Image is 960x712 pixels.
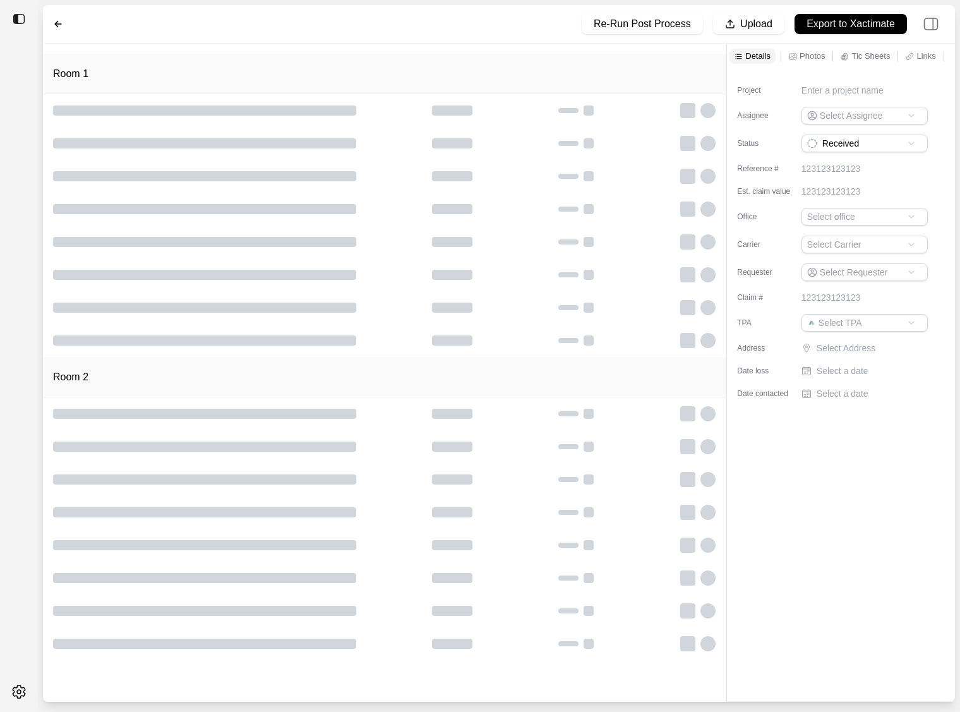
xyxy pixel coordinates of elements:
p: 123123123123 [801,185,860,198]
label: Address [737,343,800,353]
button: Re-Run Post Process [582,14,703,34]
h1: Room 2 [53,370,88,385]
p: Links [916,51,935,61]
p: Enter a project name [801,84,884,97]
img: toggle sidebar [13,13,25,25]
button: Upload [713,14,784,34]
label: Assignee [737,111,800,121]
h1: Room 1 [53,66,88,81]
p: Photos [800,51,825,61]
button: Export to Xactimate [795,14,907,34]
label: Status [737,138,800,148]
p: 123123123123 [801,291,860,304]
label: Est. claim value [737,186,800,196]
p: Tic Sheets [851,51,890,61]
label: Date contacted [737,389,800,399]
p: Select a date [817,365,868,377]
p: Upload [740,17,772,32]
label: Office [737,212,800,222]
p: Select a date [817,387,868,400]
label: Project [737,85,800,95]
p: 123123123123 [801,162,860,175]
label: Date loss [737,366,800,376]
label: Carrier [737,239,800,250]
p: Export to Xactimate [807,17,895,32]
p: Details [745,51,771,61]
img: right-panel.svg [917,10,945,38]
label: Requester [737,267,800,277]
p: Select Address [817,342,930,354]
label: Reference # [737,164,800,174]
label: TPA [737,318,800,328]
p: Re-Run Post Process [594,17,691,32]
label: Claim # [737,293,800,303]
